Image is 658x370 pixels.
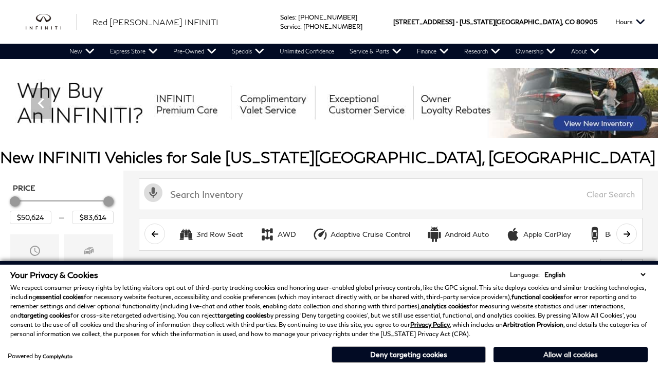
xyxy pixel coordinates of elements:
[260,227,275,242] div: AWD
[616,224,637,244] button: scroll right
[93,17,218,27] span: Red [PERSON_NAME] INFINITI
[421,302,469,310] strong: analytics cookies
[313,227,328,242] div: Adaptive Cruise Control
[10,196,20,207] div: Minimum Price
[542,270,648,280] select: Language Select
[26,14,77,30] img: INFINITI
[331,119,341,129] span: Go to slide 5
[298,13,357,21] a: [PHONE_NUMBER]
[605,230,658,239] div: Backup Camera
[93,16,218,28] a: Red [PERSON_NAME] INFINITI
[10,193,114,224] div: Price
[331,230,410,239] div: Adaptive Cruise Control
[303,23,362,30] a: [PHONE_NUMBER]
[508,44,563,59] a: Ownership
[62,44,102,59] a: New
[144,224,165,244] button: scroll left
[307,224,416,245] button: Adaptive Cruise ControlAdaptive Cruise Control
[72,211,114,224] input: Maximum
[456,44,508,59] a: Research
[144,183,162,202] svg: Click to toggle on voice search
[26,14,77,30] a: infiniti
[288,119,298,129] span: Go to slide 2
[102,44,166,59] a: Express Store
[511,293,563,301] strong: functional cookies
[317,119,327,129] span: Go to slide 4
[523,230,571,239] div: Apple CarPlay
[29,242,41,263] span: Year
[196,230,243,239] div: 3rd Row Seat
[36,293,84,301] strong: essential cookies
[421,224,495,245] button: Android AutoAndroid Auto
[280,13,295,21] span: Sales
[224,44,272,59] a: Specials
[409,44,456,59] a: Finance
[300,23,302,30] span: :
[10,211,51,224] input: Minimum
[587,227,602,242] div: Backup Camera
[103,196,114,207] div: Maximum Price
[607,88,627,119] div: Next
[217,311,267,319] strong: targeting cookies
[500,224,576,245] button: Apple CarPlayApple CarPlay
[178,227,194,242] div: 3rd Row Seat
[254,224,302,245] button: AWDAWD
[31,88,51,119] div: Previous
[166,44,224,59] a: Pre-Owned
[8,353,72,359] div: Powered by
[503,321,563,328] strong: Arbitration Provision
[280,23,300,30] span: Service
[360,119,370,129] span: Go to slide 7
[505,227,521,242] div: Apple CarPlay
[510,272,540,278] div: Language:
[273,119,284,129] span: Go to slide 1
[272,44,342,59] a: Unlimited Confidence
[393,18,597,26] a: [STREET_ADDRESS] • [US_STATE][GEOGRAPHIC_DATA], CO 80905
[345,119,356,129] span: Go to slide 6
[295,13,297,21] span: :
[410,321,450,328] a: Privacy Policy
[139,178,643,210] input: Search Inventory
[173,224,249,245] button: 3rd Row Seat3rd Row Seat
[62,44,607,59] nav: Main Navigation
[13,183,111,193] h5: Price
[10,234,59,282] div: YearYear
[83,242,95,263] span: Make
[302,119,313,129] span: Go to slide 3
[342,44,409,59] a: Service & Parts
[445,230,489,239] div: Android Auto
[493,347,648,362] button: Allow all cookies
[332,346,486,363] button: Deny targeting cookies
[43,353,72,359] a: ComplyAuto
[563,44,607,59] a: About
[64,234,113,282] div: MakeMake
[139,260,558,299] span: 32 Vehicles for Sale in [US_STATE][GEOGRAPHIC_DATA], [GEOGRAPHIC_DATA]
[10,270,98,280] span: Your Privacy & Cookies
[374,119,385,129] span: Go to slide 8
[10,283,648,339] p: We respect consumer privacy rights by letting visitors opt out of third-party tracking cookies an...
[278,230,296,239] div: AWD
[21,311,70,319] strong: targeting cookies
[427,227,442,242] div: Android Auto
